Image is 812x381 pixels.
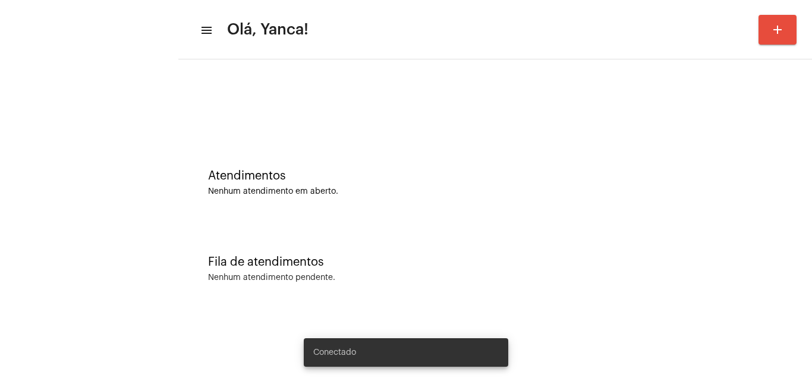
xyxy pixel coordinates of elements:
div: Nenhum atendimento em aberto. [208,187,782,196]
div: Nenhum atendimento pendente. [208,273,335,282]
div: Atendimentos [208,169,782,182]
mat-icon: add [770,23,785,37]
span: Conectado [313,347,356,358]
mat-icon: sidenav icon [200,23,212,37]
div: Fila de atendimentos [208,256,782,269]
span: Olá, Yanca! [227,20,309,39]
